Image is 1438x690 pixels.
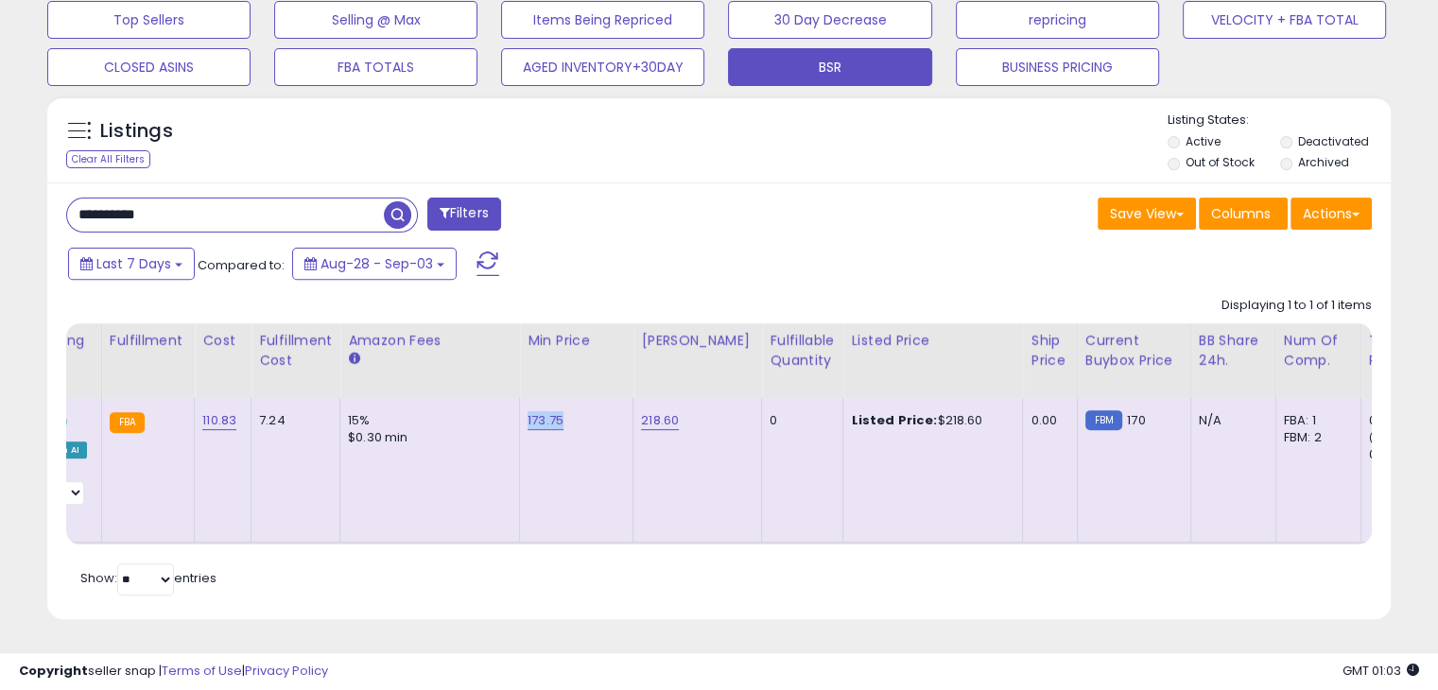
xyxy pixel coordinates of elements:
[245,662,328,680] a: Privacy Policy
[1085,410,1122,430] small: FBM
[348,429,505,446] div: $0.30 min
[198,256,285,274] span: Compared to:
[956,1,1159,39] button: repricing
[1284,412,1346,429] div: FBA: 1
[1085,331,1183,371] div: Current Buybox Price
[1199,412,1261,429] div: N/A
[770,331,835,371] div: Fulfillable Quantity
[1284,331,1353,371] div: Num of Comp.
[1291,198,1372,230] button: Actions
[1343,662,1419,680] span: 2025-09-11 01:03 GMT
[728,1,931,39] button: 30 Day Decrease
[68,248,195,280] button: Last 7 Days
[1199,198,1288,230] button: Columns
[1186,154,1255,170] label: Out of Stock
[321,254,433,273] span: Aug-28 - Sep-03
[770,412,828,429] div: 0
[1031,331,1068,371] div: Ship Price
[851,412,1008,429] div: $218.60
[348,331,511,351] div: Amazon Fees
[1168,112,1391,129] p: Listing States:
[80,569,217,587] span: Show: entries
[274,48,477,86] button: FBA TOTALS
[110,412,145,433] small: FBA
[851,331,1014,351] div: Listed Price
[19,662,88,680] strong: Copyright
[259,331,332,371] div: Fulfillment Cost
[100,118,173,145] h5: Listings
[728,48,931,86] button: BSR
[21,331,94,351] div: Repricing
[1199,331,1268,371] div: BB Share 24h.
[427,198,501,231] button: Filters
[19,663,328,681] div: seller snap | |
[47,1,251,39] button: Top Sellers
[1297,154,1348,170] label: Archived
[96,254,171,273] span: Last 7 Days
[851,411,937,429] b: Listed Price:
[1098,198,1196,230] button: Save View
[110,331,186,351] div: Fulfillment
[641,411,679,430] a: 218.60
[292,248,457,280] button: Aug-28 - Sep-03
[202,411,236,430] a: 110.83
[528,331,625,351] div: Min Price
[162,662,242,680] a: Terms of Use
[348,351,359,368] small: Amazon Fees.
[956,48,1159,86] button: BUSINESS PRICING
[348,412,505,429] div: 15%
[1221,297,1372,315] div: Displaying 1 to 1 of 1 items
[1127,411,1145,429] span: 170
[1369,430,1395,445] small: (0%)
[1031,412,1062,429] div: 0.00
[1186,133,1221,149] label: Active
[66,150,150,168] div: Clear All Filters
[202,331,243,351] div: Cost
[1211,204,1271,223] span: Columns
[259,412,325,429] div: 7.24
[274,1,477,39] button: Selling @ Max
[1284,429,1346,446] div: FBM: 2
[528,411,563,430] a: 173.75
[1297,133,1368,149] label: Deactivated
[1183,1,1386,39] button: VELOCITY + FBA TOTAL
[1369,331,1438,371] div: Total Rev.
[641,331,754,351] div: [PERSON_NAME]
[501,48,704,86] button: AGED INVENTORY+30DAY
[47,48,251,86] button: CLOSED ASINS
[501,1,704,39] button: Items Being Repriced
